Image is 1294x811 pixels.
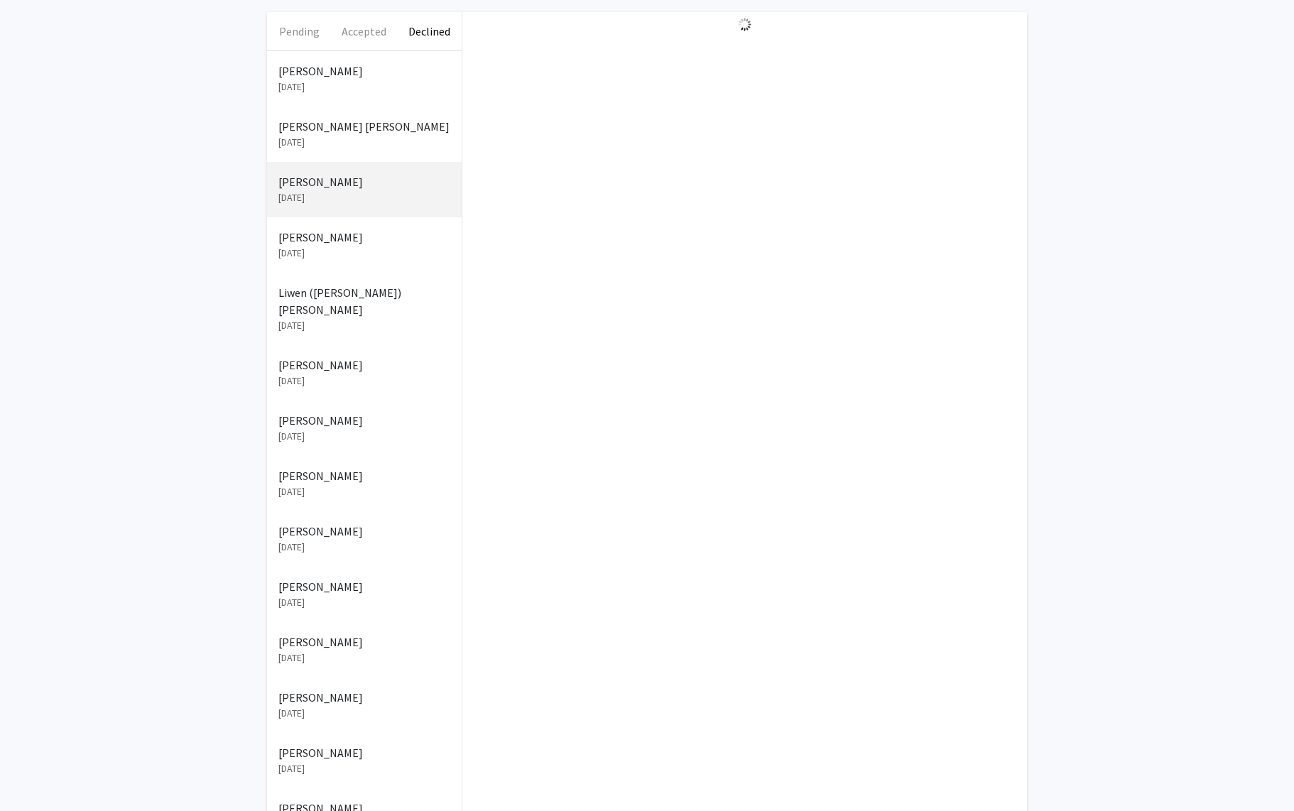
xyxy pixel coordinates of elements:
[278,523,450,540] p: [PERSON_NAME]
[278,484,450,499] p: [DATE]
[397,12,462,50] button: Declined
[278,246,450,261] p: [DATE]
[278,412,450,429] p: [PERSON_NAME]
[278,540,450,555] p: [DATE]
[278,595,450,610] p: [DATE]
[278,374,450,388] p: [DATE]
[278,744,450,761] p: [PERSON_NAME]
[278,284,450,318] p: Liwen ([PERSON_NAME]) [PERSON_NAME]
[278,761,450,776] p: [DATE]
[332,12,396,50] button: Accepted
[278,118,450,135] p: [PERSON_NAME] [PERSON_NAME]
[278,706,450,721] p: [DATE]
[278,689,450,706] p: [PERSON_NAME]
[278,633,450,651] p: [PERSON_NAME]
[278,467,450,484] p: [PERSON_NAME]
[278,62,450,80] p: [PERSON_NAME]
[278,356,450,374] p: [PERSON_NAME]
[278,318,450,333] p: [DATE]
[267,12,332,50] button: Pending
[11,747,60,800] iframe: Chat
[278,173,450,190] p: [PERSON_NAME]
[278,429,450,444] p: [DATE]
[278,190,450,205] p: [DATE]
[278,229,450,246] p: [PERSON_NAME]
[278,135,450,150] p: [DATE]
[732,12,757,37] img: Loading
[278,80,450,94] p: [DATE]
[278,651,450,665] p: [DATE]
[278,578,450,595] p: [PERSON_NAME]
